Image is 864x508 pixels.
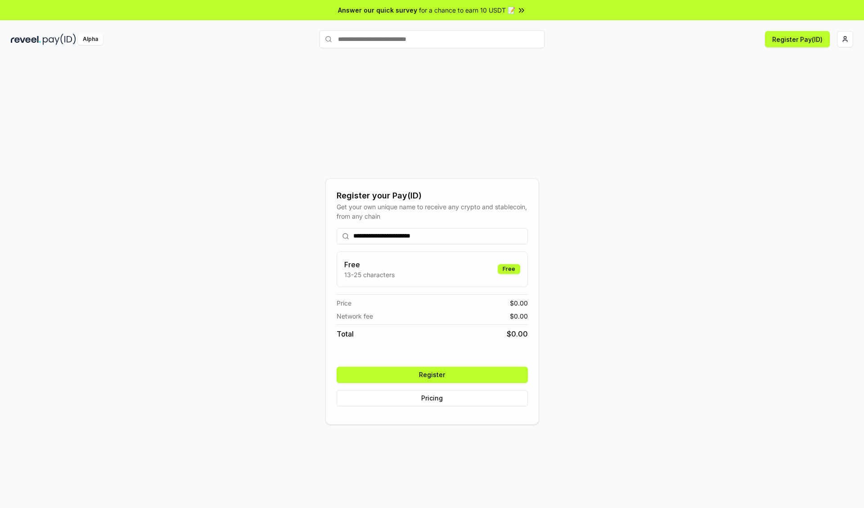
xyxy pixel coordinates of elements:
[337,367,528,383] button: Register
[337,390,528,406] button: Pricing
[765,31,830,47] button: Register Pay(ID)
[510,298,528,308] span: $ 0.00
[344,259,395,270] h3: Free
[507,328,528,339] span: $ 0.00
[337,311,373,321] span: Network fee
[78,34,103,45] div: Alpha
[337,298,351,308] span: Price
[11,34,41,45] img: reveel_dark
[337,328,354,339] span: Total
[419,5,515,15] span: for a chance to earn 10 USDT 📝
[338,5,417,15] span: Answer our quick survey
[510,311,528,321] span: $ 0.00
[337,189,528,202] div: Register your Pay(ID)
[43,34,76,45] img: pay_id
[337,202,528,221] div: Get your own unique name to receive any crypto and stablecoin, from any chain
[498,264,520,274] div: Free
[344,270,395,279] p: 13-25 characters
